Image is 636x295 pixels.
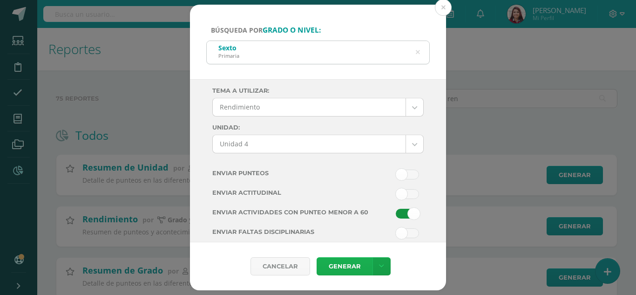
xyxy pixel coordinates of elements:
label: Enviar faltas disciplinarias [209,228,373,235]
label: Unidad: [212,124,424,131]
div: Sexto [218,43,239,52]
span: Búsqueda por [211,26,321,34]
a: Rendimiento [213,98,423,116]
div: Primaria [218,52,239,59]
span: Unidad 4 [220,135,399,153]
label: Enviar actividades con punteo menor a 60 [209,209,373,216]
strong: grado o nivel: [263,25,321,35]
label: Enviar punteos [209,170,373,177]
a: Generar [317,257,372,275]
a: Unidad 4 [213,135,423,153]
div: Cancelar [250,257,310,275]
span: Rendimiento [220,98,399,116]
label: Enviar actitudinal [209,189,373,196]
input: ej. Primero primaria, etc. [207,41,429,64]
label: Tema a Utilizar: [212,87,424,94]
